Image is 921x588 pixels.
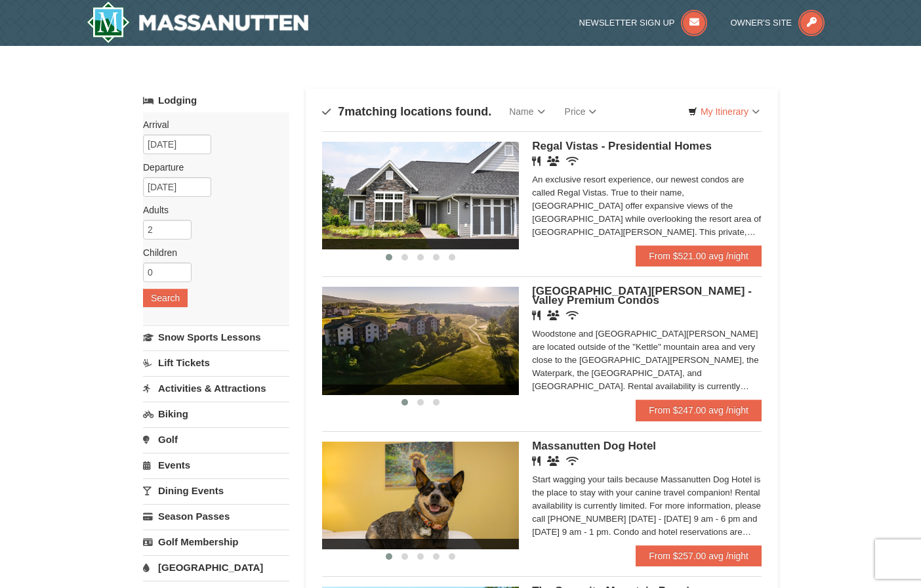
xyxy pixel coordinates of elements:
[143,350,289,375] a: Lift Tickets
[532,173,762,239] div: An exclusive resort experience, our newest condos are called Regal Vistas. True to their name, [G...
[566,310,579,320] i: Wireless Internet (free)
[143,555,289,579] a: [GEOGRAPHIC_DATA]
[532,285,752,306] span: [GEOGRAPHIC_DATA][PERSON_NAME] - Valley Premium Condos
[143,427,289,451] a: Golf
[143,530,289,554] a: Golf Membership
[547,310,560,320] i: Banquet Facilities
[143,118,279,131] label: Arrival
[143,504,289,528] a: Season Passes
[143,325,289,349] a: Snow Sports Lessons
[143,289,188,307] button: Search
[731,18,792,28] span: Owner's Site
[87,1,308,43] img: Massanutten Resort Logo
[532,473,762,539] div: Start wagging your tails because Massanutten Dog Hotel is the place to stay with your canine trav...
[636,245,762,266] a: From $521.00 avg /night
[579,18,675,28] span: Newsletter Sign Up
[636,400,762,421] a: From $247.00 avg /night
[547,156,560,166] i: Banquet Facilities
[143,246,279,259] label: Children
[555,98,607,125] a: Price
[143,89,289,112] a: Lodging
[87,1,308,43] a: Massanutten Resort
[532,456,541,466] i: Restaurant
[566,456,579,466] i: Wireless Internet (free)
[322,105,491,118] h4: matching locations found.
[547,456,560,466] i: Banquet Facilities
[499,98,554,125] a: Name
[143,203,279,217] label: Adults
[731,18,825,28] a: Owner's Site
[143,402,289,426] a: Biking
[143,478,289,503] a: Dining Events
[636,545,762,566] a: From $257.00 avg /night
[338,105,344,118] span: 7
[566,156,579,166] i: Wireless Internet (free)
[143,376,289,400] a: Activities & Attractions
[532,156,541,166] i: Restaurant
[143,453,289,477] a: Events
[532,310,541,320] i: Restaurant
[143,161,279,174] label: Departure
[579,18,708,28] a: Newsletter Sign Up
[680,102,768,121] a: My Itinerary
[532,327,762,393] div: Woodstone and [GEOGRAPHIC_DATA][PERSON_NAME] are located outside of the "Kettle" mountain area an...
[532,440,656,452] span: Massanutten Dog Hotel
[532,140,712,152] span: Regal Vistas - Presidential Homes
